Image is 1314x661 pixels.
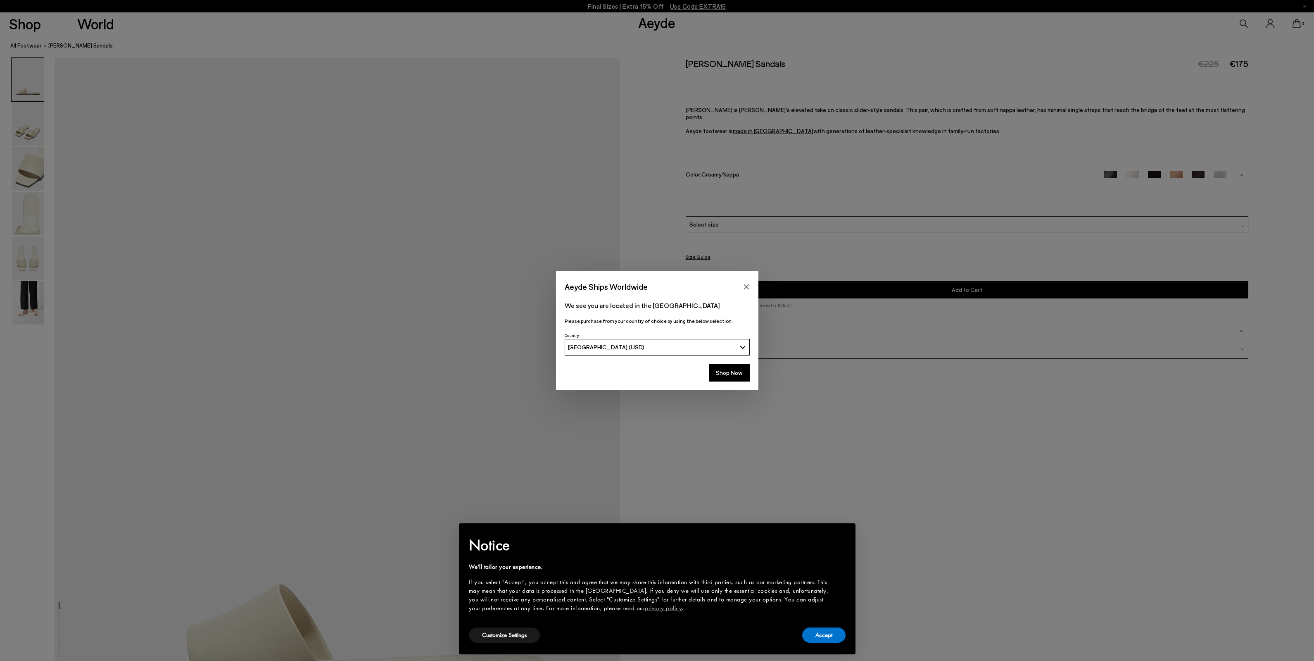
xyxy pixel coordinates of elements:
h2: Notice [469,535,832,556]
span: Aeyde Ships Worldwide [565,279,648,294]
span: Country [565,333,579,338]
button: Customize Settings [469,628,540,643]
button: Shop Now [709,364,750,382]
button: Close [740,281,753,293]
a: privacy policy [645,604,682,612]
div: If you select "Accept", you accept this and agree that we may share this information with third p... [469,578,832,613]
p: We see you are located in the [GEOGRAPHIC_DATA] [565,301,750,310]
button: Close this notice [832,526,852,546]
div: We'll tailor your experience. [469,563,832,571]
span: × [839,529,845,542]
button: Accept [802,628,846,643]
p: Please purchase from your country of choice by using the below selection: [565,317,750,325]
span: [GEOGRAPHIC_DATA] (USD) [568,344,644,351]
